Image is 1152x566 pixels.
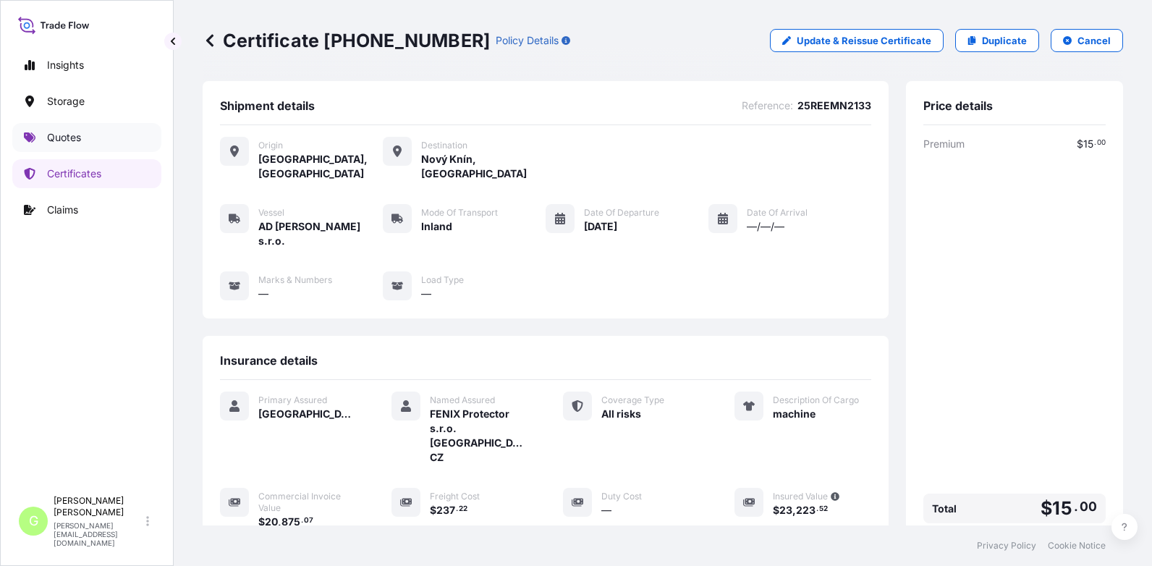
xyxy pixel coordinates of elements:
[601,491,642,502] span: Duty Cost
[47,130,81,145] p: Quotes
[258,287,268,301] span: —
[1083,139,1093,149] span: 15
[304,518,313,523] span: 07
[258,219,383,248] span: AD [PERSON_NAME] s.r.o.
[12,195,161,224] a: Claims
[421,274,464,286] span: Load Type
[742,98,793,113] span: Reference :
[1052,499,1072,518] span: 15
[54,495,143,518] p: [PERSON_NAME] [PERSON_NAME]
[47,203,78,217] p: Claims
[797,98,871,113] span: 25REEMN2133
[773,407,816,421] span: machine
[258,517,265,527] span: $
[923,137,965,151] span: Premium
[421,219,452,234] span: Inland
[1077,139,1083,149] span: $
[430,407,528,465] span: FENIX Protector s.r.o. [GEOGRAPHIC_DATA] CZ
[258,407,357,421] span: [GEOGRAPHIC_DATA]
[797,33,931,48] p: Update & Reissue Certificate
[773,505,779,515] span: $
[265,517,278,527] span: 20
[258,152,383,181] span: [GEOGRAPHIC_DATA], [GEOGRAPHIC_DATA]
[456,507,458,512] span: .
[747,219,784,234] span: —/—/—
[1094,140,1096,145] span: .
[1041,499,1052,518] span: $
[1080,502,1097,511] span: 00
[796,505,816,515] span: 223
[601,503,611,518] span: —
[1048,540,1106,552] a: Cookie Notice
[977,540,1036,552] a: Privacy Policy
[430,505,436,515] span: $
[12,87,161,116] a: Storage
[281,517,300,527] span: 875
[773,491,828,502] span: Insured Value
[258,394,327,406] span: Primary Assured
[982,33,1027,48] p: Duplicate
[779,505,792,515] span: 23
[770,29,944,52] a: Update & Reissue Certificate
[584,207,659,219] span: Date of Departure
[258,491,357,514] span: Commercial Invoice Value
[421,287,431,301] span: —
[459,507,467,512] span: 22
[816,507,818,512] span: .
[421,207,498,219] span: Mode of Transport
[301,518,303,523] span: .
[773,394,859,406] span: Description Of Cargo
[601,407,641,421] span: All risks
[496,33,559,48] p: Policy Details
[436,505,455,515] span: 237
[747,207,808,219] span: Date of Arrival
[1074,502,1078,511] span: .
[430,491,480,502] span: Freight Cost
[584,219,617,234] span: [DATE]
[430,394,495,406] span: Named Assured
[792,505,796,515] span: ,
[47,94,85,109] p: Storage
[54,521,143,547] p: [PERSON_NAME][EMAIL_ADDRESS][DOMAIN_NAME]
[601,394,664,406] span: Coverage Type
[220,98,315,113] span: Shipment details
[12,159,161,188] a: Certificates
[278,517,281,527] span: ,
[258,207,284,219] span: Vessel
[923,98,993,113] span: Price details
[203,29,490,52] p: Certificate [PHONE_NUMBER]
[12,51,161,80] a: Insights
[932,502,957,516] span: Total
[29,514,38,528] span: G
[955,29,1039,52] a: Duplicate
[47,58,84,72] p: Insights
[47,166,101,181] p: Certificates
[1077,33,1111,48] p: Cancel
[220,353,318,368] span: Insurance details
[1097,140,1106,145] span: 00
[1051,29,1123,52] button: Cancel
[12,123,161,152] a: Quotes
[258,140,283,151] span: Origin
[421,152,546,181] span: Nový Knín, [GEOGRAPHIC_DATA]
[421,140,467,151] span: Destination
[819,507,828,512] span: 52
[258,274,332,286] span: Marks & Numbers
